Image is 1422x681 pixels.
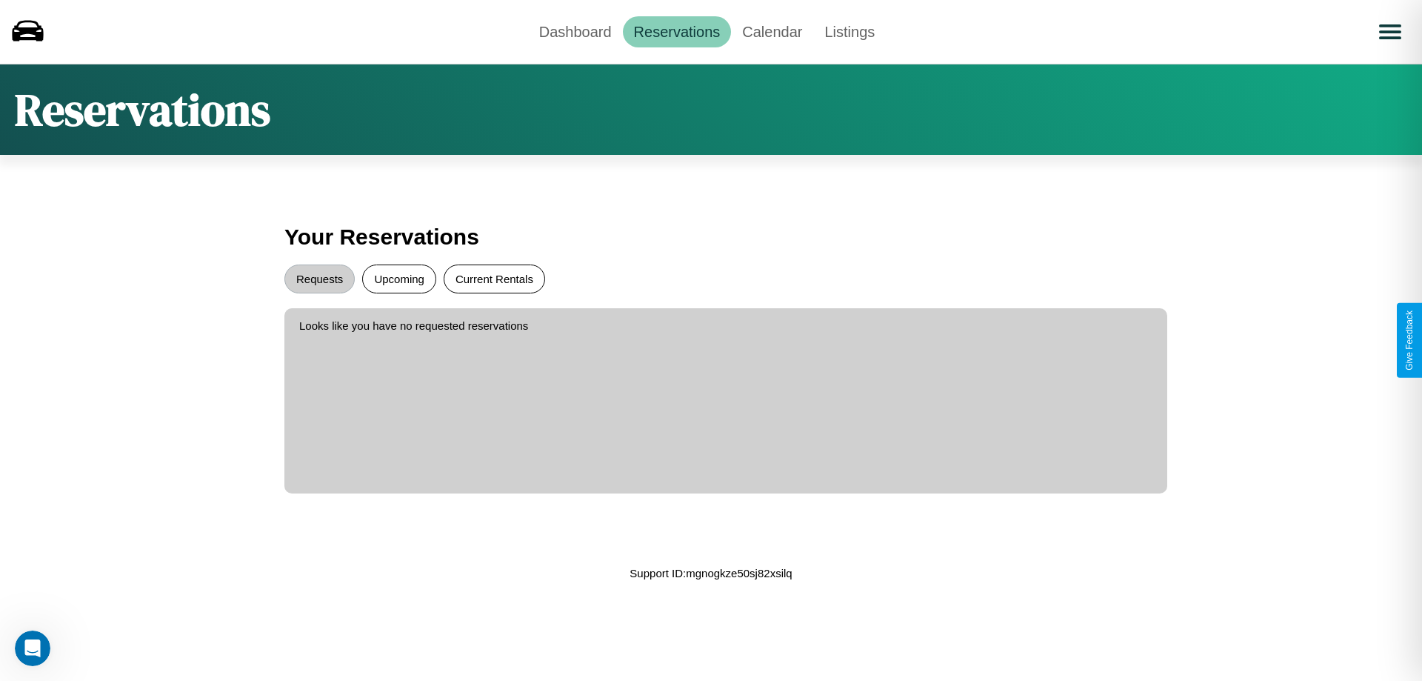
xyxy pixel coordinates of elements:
[1404,310,1415,371] div: Give Feedback
[284,265,355,293] button: Requests
[299,316,1152,336] p: Looks like you have no requested reservations
[528,16,623,47] a: Dashboard
[15,631,50,666] iframe: Intercom live chat
[630,563,792,583] p: Support ID: mgnogkze50sj82xsilq
[15,79,270,140] h1: Reservations
[444,265,545,293] button: Current Rentals
[623,16,732,47] a: Reservations
[362,265,436,293] button: Upcoming
[1369,11,1411,53] button: Open menu
[731,16,813,47] a: Calendar
[284,217,1138,257] h3: Your Reservations
[813,16,886,47] a: Listings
